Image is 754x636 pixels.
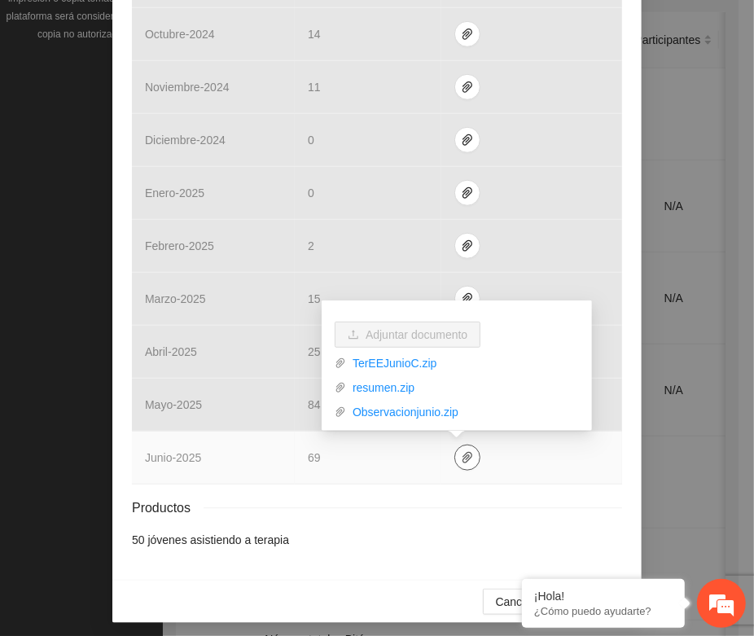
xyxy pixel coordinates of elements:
[454,127,480,153] button: paper-clip
[267,8,306,47] div: Minimizar ventana de chat en vivo
[454,180,480,206] button: paper-clip
[308,345,321,358] span: 25
[335,357,346,369] span: paper-clip
[308,239,314,252] span: 2
[308,398,321,411] span: 84
[346,403,579,421] a: Observacionjunio.zip
[145,28,215,41] span: octubre - 2024
[454,21,480,47] button: paper-clip
[308,186,314,200] span: 0
[145,451,201,464] span: junio - 2025
[346,354,579,372] a: TerEEJunioC.zip
[455,28,480,41] span: paper-clip
[455,239,480,252] span: paper-clip
[335,406,346,418] span: paper-clip
[455,292,480,305] span: paper-clip
[8,445,310,502] textarea: Escriba su mensaje y pulse “Intro”
[455,134,480,147] span: paper-clip
[346,379,579,397] a: resumen.zip
[454,286,480,312] button: paper-clip
[534,590,673,603] div: ¡Hola!
[145,345,197,358] span: abril - 2025
[308,81,321,94] span: 11
[85,83,274,104] div: Chatee con nosotros ahora
[454,74,480,100] button: paper-clip
[132,531,622,549] li: 50 jóvenes asistiendo a terapia
[145,81,230,94] span: noviembre - 2024
[145,134,226,147] span: diciembre - 2024
[308,451,321,464] span: 69
[455,451,480,464] span: paper-clip
[483,589,555,615] button: Cancelar
[454,445,480,471] button: paper-clip
[496,593,541,611] span: Cancelar
[145,292,206,305] span: marzo - 2025
[308,292,321,305] span: 15
[308,28,321,41] span: 14
[335,382,346,393] span: paper-clip
[335,328,480,341] span: uploadAdjuntar documento
[94,217,225,382] span: Estamos en línea.
[132,498,204,518] span: Productos
[455,186,480,200] span: paper-clip
[308,134,314,147] span: 0
[145,239,214,252] span: febrero - 2025
[335,322,480,348] button: uploadAdjuntar documento
[145,398,202,411] span: mayo - 2025
[454,233,480,259] button: paper-clip
[455,81,480,94] span: paper-clip
[145,186,204,200] span: enero - 2025
[534,605,673,617] p: ¿Cómo puedo ayudarte?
